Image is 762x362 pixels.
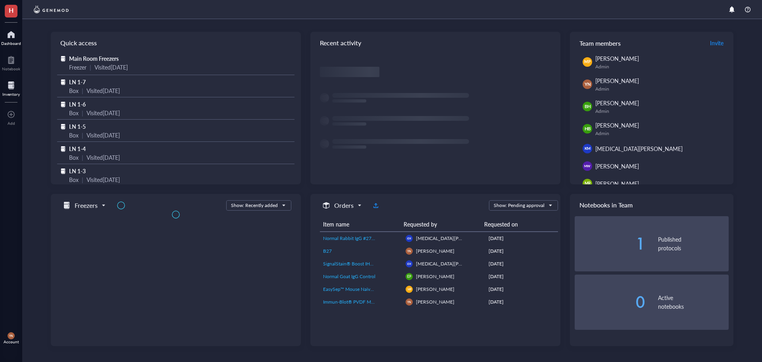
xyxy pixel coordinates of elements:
div: Visited [DATE] [87,108,120,117]
span: KM [407,262,411,265]
div: | [82,108,83,117]
div: Active notebooks [658,293,729,311]
div: Add [8,121,15,126]
span: SignalStain® Boost IHC Detection Reagent (HRP, Rabbit) [323,260,442,267]
div: [DATE] [489,235,555,242]
div: | [82,131,83,139]
span: KM [584,146,590,151]
div: Admin [595,108,725,114]
span: [PERSON_NAME] [595,180,639,188]
div: Box [69,86,79,95]
div: [DATE] [489,298,555,306]
div: 0 [575,294,645,310]
a: Inventory [2,79,20,97]
span: [PERSON_NAME] [416,273,454,280]
button: Invite [710,37,724,49]
div: Show: Pending approval [494,202,545,209]
span: [MEDICAL_DATA][PERSON_NAME] [595,145,683,153]
div: Box [69,153,79,162]
span: [PERSON_NAME] [416,286,454,292]
div: [DATE] [489,248,555,255]
span: [PERSON_NAME] [416,298,454,305]
div: Admin [595,64,725,70]
a: B27 [323,248,399,255]
span: [PERSON_NAME] [595,121,639,129]
span: [PERSON_NAME] [416,248,454,254]
div: Published protocols [658,235,729,252]
div: Box [69,108,79,117]
div: Inventory [2,92,20,97]
div: Notebook [2,66,20,71]
div: Admin [595,130,725,137]
a: Immun-Blot® PVDF Membrane, Roll, 26 cm x 3.3 m, 1620177 [323,298,399,306]
div: 1 [575,236,645,252]
th: Item name [320,217,400,232]
div: [DATE] [489,286,555,293]
a: Notebook [2,54,20,71]
div: [DATE] [489,260,555,267]
a: EasySep™ Mouse Naïve CD8+ [MEDICAL_DATA] Isolation Kit [323,286,399,293]
div: | [82,153,83,162]
span: YN [407,249,411,253]
span: Normal Goat IgG Control [323,273,375,280]
div: Box [69,175,79,184]
span: BH [584,103,591,110]
span: MP [584,59,590,65]
span: [PERSON_NAME] [595,54,639,62]
span: Main Room Freezers [69,54,119,62]
a: Dashboard [1,28,21,46]
a: Normal Goat IgG Control [323,273,399,280]
div: Show: Recently added [231,202,278,209]
div: Visited [DATE] [87,175,120,184]
span: MR [584,180,591,186]
span: [MEDICAL_DATA][PERSON_NAME] [416,235,493,242]
span: KM [407,237,411,240]
span: YN [9,334,13,338]
span: EP [407,275,411,279]
a: SignalStain® Boost IHC Detection Reagent (HRP, Rabbit) [323,260,399,267]
div: Freezer [69,63,87,72]
span: H [9,5,13,15]
div: | [82,86,83,95]
div: Visited [DATE] [87,153,120,162]
div: Visited [DATE] [87,86,120,95]
div: Account [4,339,19,344]
img: genemod-logo [32,5,71,14]
div: Recent activity [310,32,560,54]
div: [DATE] [489,273,555,280]
div: Team members [570,32,733,54]
div: Dashboard [1,41,21,46]
span: LN 1-3 [69,167,86,175]
div: Visited [DATE] [87,131,120,139]
h5: Orders [334,201,354,210]
span: YN [584,81,591,88]
span: MW [584,164,591,168]
span: [PERSON_NAME] [595,162,639,170]
div: Box [69,131,79,139]
a: Normal Rabbit IgG #2729 [323,235,399,242]
h5: Freezers [75,201,98,210]
span: MP [407,288,411,291]
div: Visited [DATE] [94,63,128,72]
span: [PERSON_NAME] [595,77,639,85]
span: Immun-Blot® PVDF Membrane, Roll, 26 cm x 3.3 m, 1620177 [323,298,454,305]
span: [PERSON_NAME] [595,99,639,107]
span: LN 1-5 [69,122,86,130]
span: LN 1-4 [69,145,86,153]
span: LN 1-7 [69,78,86,86]
span: YN [407,300,411,304]
span: Invite [710,39,724,47]
span: HB [584,126,591,132]
div: Quick access [51,32,301,54]
div: | [82,175,83,184]
div: Notebooks in Team [570,194,733,216]
div: | [90,63,91,72]
span: Normal Rabbit IgG #2729 [323,235,377,242]
th: Requested by [400,217,481,232]
span: B27 [323,248,332,254]
span: [MEDICAL_DATA][PERSON_NAME] [416,260,493,267]
div: Admin [595,86,725,92]
span: EasySep™ Mouse Naïve CD8+ [MEDICAL_DATA] Isolation Kit [323,286,452,292]
th: Requested on [481,217,552,232]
